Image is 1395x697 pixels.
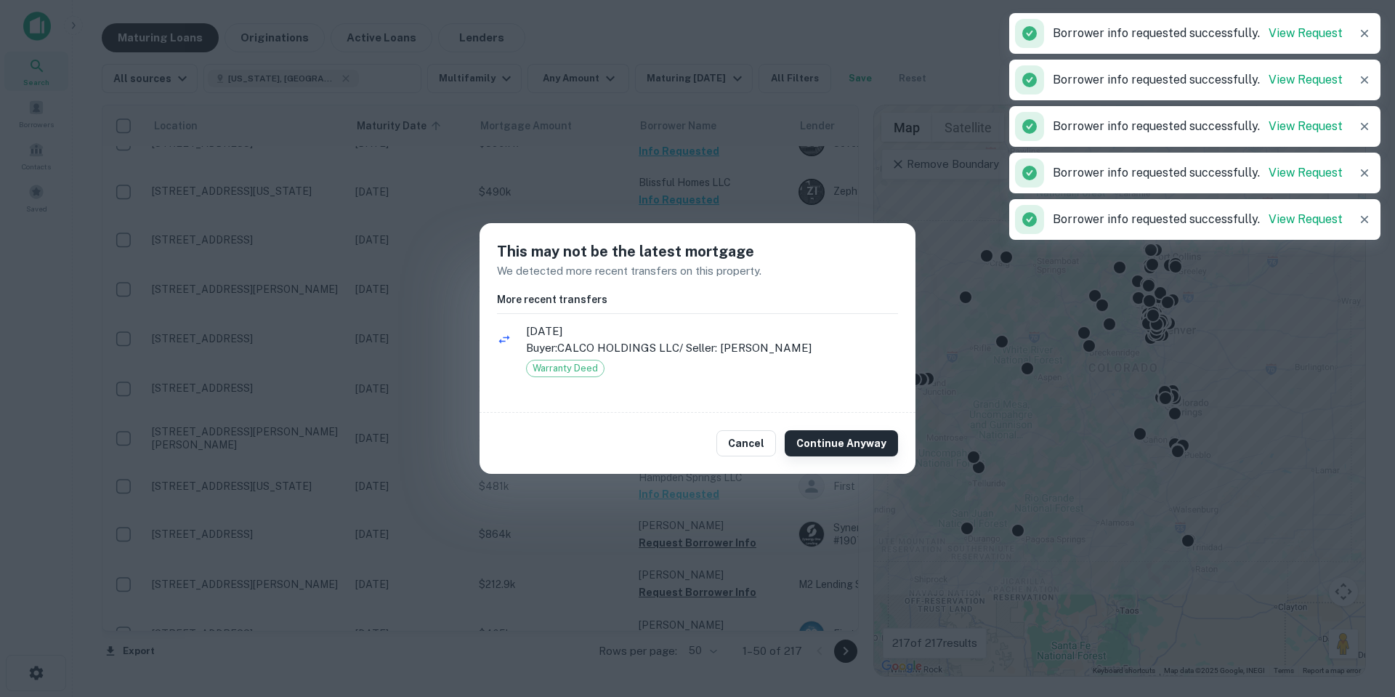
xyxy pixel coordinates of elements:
p: We detected more recent transfers on this property. [497,262,898,280]
p: Borrower info requested successfully. [1053,118,1343,135]
h5: This may not be the latest mortgage [497,241,898,262]
p: Borrower info requested successfully. [1053,211,1343,228]
p: Borrower info requested successfully. [1053,164,1343,182]
a: View Request [1269,119,1343,133]
span: [DATE] [526,323,898,340]
p: Buyer: CALCO HOLDINGS LLC / Seller: [PERSON_NAME] [526,339,898,357]
a: View Request [1269,212,1343,226]
span: Warranty Deed [527,361,604,376]
button: Continue Anyway [785,430,898,456]
a: View Request [1269,166,1343,180]
p: Borrower info requested successfully. [1053,25,1343,42]
iframe: Chat Widget [1322,581,1395,650]
button: Cancel [716,430,776,456]
a: View Request [1269,26,1343,40]
p: Borrower info requested successfully. [1053,71,1343,89]
h6: More recent transfers [497,291,898,307]
div: Warranty Deed [526,360,604,377]
a: View Request [1269,73,1343,86]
